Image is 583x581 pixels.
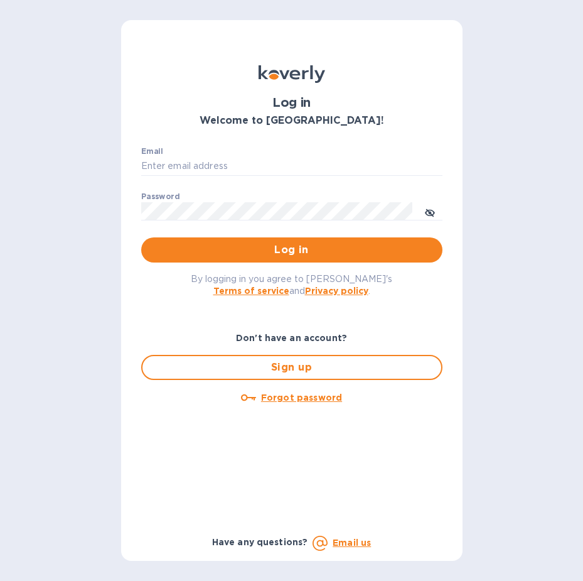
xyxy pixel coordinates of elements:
[213,286,289,296] a: Terms of service
[141,115,442,127] h3: Welcome to [GEOGRAPHIC_DATA]!
[141,237,442,263] button: Log in
[305,286,368,296] a: Privacy policy
[191,274,392,296] span: By logging in you agree to [PERSON_NAME]'s and .
[141,148,163,156] label: Email
[141,355,442,380] button: Sign up
[151,242,432,258] span: Log in
[141,193,179,200] label: Password
[141,95,442,110] h1: Log in
[236,333,347,343] b: Don't have an account?
[152,360,431,375] span: Sign up
[333,538,371,548] a: Email us
[212,537,308,547] b: Have any questions?
[141,157,442,176] input: Enter email address
[261,393,342,403] u: Forgot password
[259,65,325,83] img: Koverly
[417,199,442,224] button: toggle password visibility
